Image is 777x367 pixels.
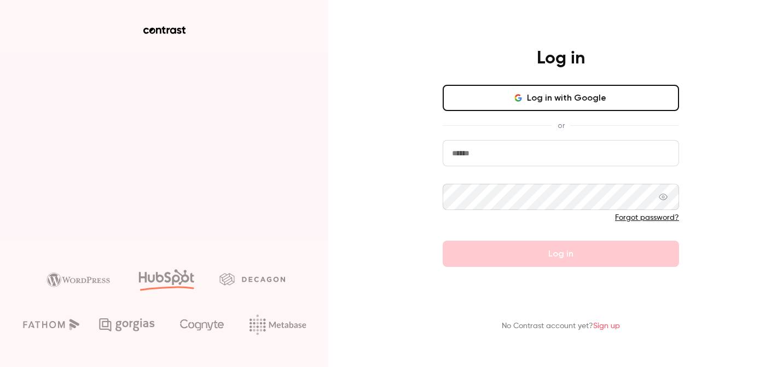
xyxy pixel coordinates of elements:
[552,120,570,131] span: or
[537,48,585,69] h4: Log in
[502,321,620,332] p: No Contrast account yet?
[615,214,679,222] a: Forgot password?
[443,85,679,111] button: Log in with Google
[593,322,620,330] a: Sign up
[219,273,285,285] img: decagon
